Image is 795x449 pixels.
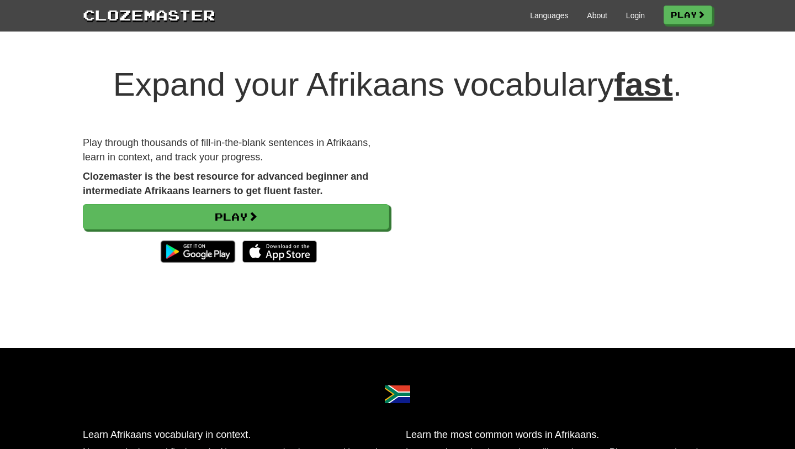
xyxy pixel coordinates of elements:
[83,204,389,229] a: Play
[83,136,389,164] p: Play through thousands of fill-in-the-blank sentences in Afrikaans, learn in context, and track y...
[626,10,645,21] a: Login
[664,6,712,24] a: Play
[83,430,389,441] h3: Learn Afrikaans vocabulary in context.
[530,10,568,21] a: Languages
[587,10,607,21] a: About
[83,4,215,25] a: Clozemaster
[155,235,241,268] img: Get it on Google Play
[242,241,317,263] img: Download_on_the_App_Store_Badge_US-UK_135x40-25178aeef6eb6b83b96f5f2d004eda3bffbb37122de64afbaef7...
[614,66,673,103] u: fast
[406,430,712,441] h3: Learn the most common words in Afrikaans.
[83,66,712,103] h1: Expand your Afrikaans vocabulary .
[83,171,368,196] strong: Clozemaster is the best resource for advanced beginner and intermediate Afrikaans learners to get...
